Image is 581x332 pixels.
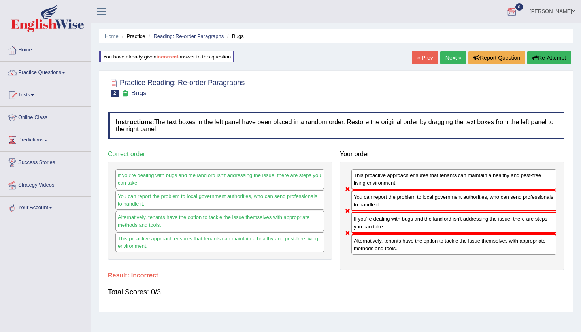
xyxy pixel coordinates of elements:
h2: Practice Reading: Re-order Paragraphs [108,77,245,97]
a: Next » [440,51,466,64]
b: incorrect [157,54,179,60]
small: Exam occurring question [121,90,129,97]
a: Reading: Re-order Paragraphs [153,33,224,39]
h4: Your order [340,151,564,158]
div: Alternatively, tenants have the option to tackle the issue themselves with appropriate methods an... [351,234,556,255]
a: Home [105,33,119,39]
span: 2 [111,90,119,97]
div: You have already given answer to this question [99,51,234,62]
div: This proactive approach ensures that tenants can maintain a healthy and pest-free living environm... [351,169,556,190]
a: Tests [0,84,91,104]
a: Your Account [0,197,91,217]
h4: Correct order [108,151,332,158]
div: You can report the problem to local government authorities, who can send professionals to handle it. [115,190,324,210]
li: Practice [120,32,145,40]
span: 0 [515,3,523,11]
a: Practice Questions [0,62,91,81]
div: You can report the problem to local government authorities, who can send professionals to handle it. [351,190,556,211]
a: Online Class [0,107,91,126]
small: Bugs [131,89,147,97]
h4: Result: [108,272,564,279]
li: Bugs [225,32,244,40]
b: Instructions: [116,119,154,125]
h4: The text boxes in the left panel have been placed in a random order. Restore the original order b... [108,112,564,139]
a: Strategy Videos [0,174,91,194]
button: Report Question [468,51,525,64]
a: Home [0,39,91,59]
button: Re-Attempt [527,51,571,64]
a: Predictions [0,129,91,149]
div: This proactive approach ensures that tenants can maintain a healthy and pest-free living environm... [115,232,324,252]
a: « Prev [412,51,438,64]
div: Total Scores: 0/3 [108,283,564,302]
a: Success Stories [0,152,91,172]
div: If you're dealing with bugs and the landlord isn't addressing the issue, there are steps you can ... [351,212,556,233]
div: If you're dealing with bugs and the landlord isn't addressing the issue, there are steps you can ... [115,169,324,189]
div: Alternatively, tenants have the option to tackle the issue themselves with appropriate methods an... [115,211,324,231]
